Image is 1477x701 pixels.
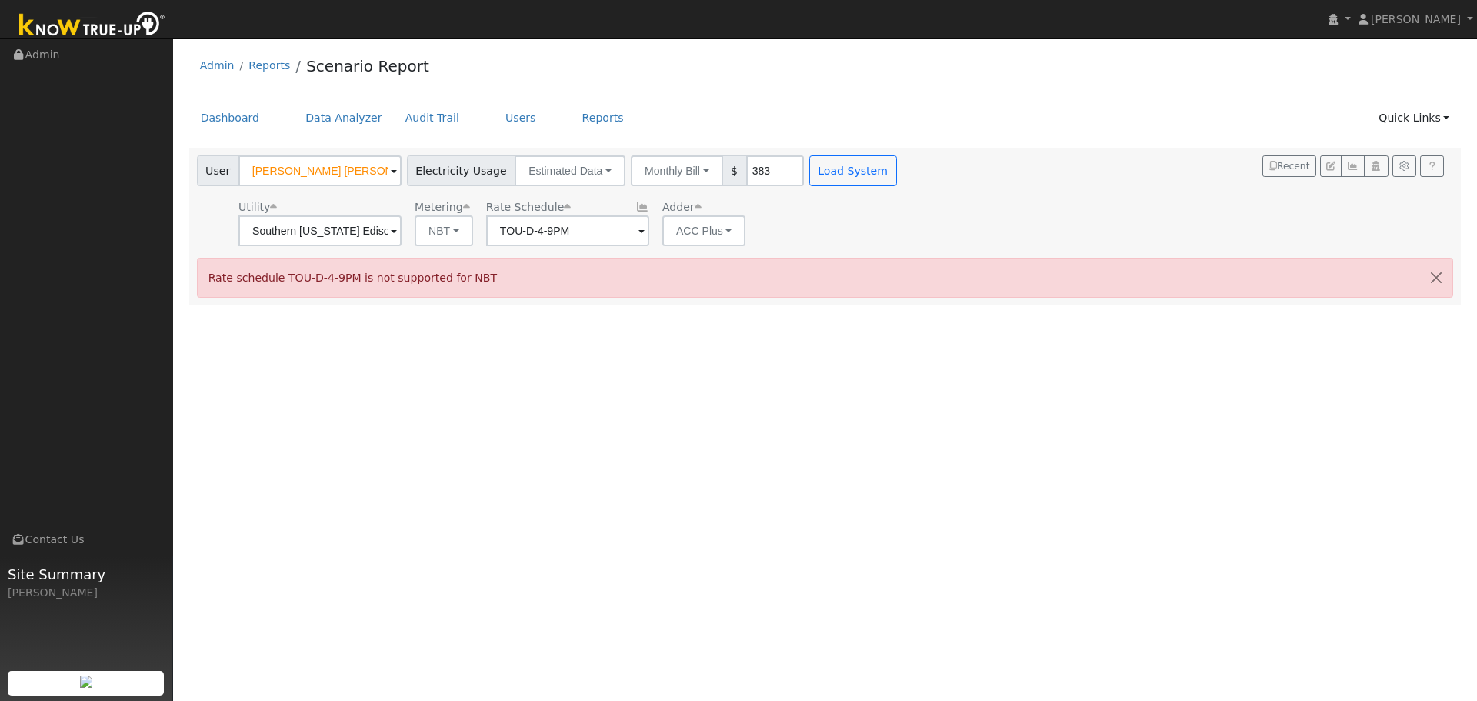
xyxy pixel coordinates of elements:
[208,272,497,284] span: Rate schedule TOU-D-4-9PM is not supported for NBT
[248,59,290,72] a: Reports
[722,155,747,186] span: $
[394,104,471,132] a: Audit Trail
[238,215,402,246] input: Select a Utility
[8,585,165,601] div: [PERSON_NAME]
[1392,155,1416,177] button: Settings
[189,104,272,132] a: Dashboard
[1320,155,1342,177] button: Edit User
[1364,155,1388,177] button: Login As
[200,59,235,72] a: Admin
[662,215,746,246] button: ACC Plus
[1367,104,1461,132] a: Quick Links
[662,199,746,215] div: Adder
[306,57,429,75] a: Scenario Report
[415,215,473,246] button: NBT
[238,199,402,215] div: Utility
[8,564,165,585] span: Site Summary
[1371,13,1461,25] span: [PERSON_NAME]
[631,155,723,186] button: Monthly Bill
[197,155,239,186] span: User
[294,104,394,132] a: Data Analyzer
[486,215,649,246] input: Select a Rate Schedule
[1420,155,1444,177] a: Help Link
[571,104,635,132] a: Reports
[1262,155,1316,177] button: Recent
[494,104,548,132] a: Users
[238,155,402,186] input: Select a User
[486,201,571,213] span: Alias: None
[809,155,897,186] button: Load System
[1341,155,1365,177] button: Multi-Series Graph
[515,155,625,186] button: Estimated Data
[12,8,173,43] img: Know True-Up
[80,676,92,688] img: retrieve
[407,155,515,186] span: Electricity Usage
[1420,259,1452,296] button: Close
[415,199,473,215] div: Metering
